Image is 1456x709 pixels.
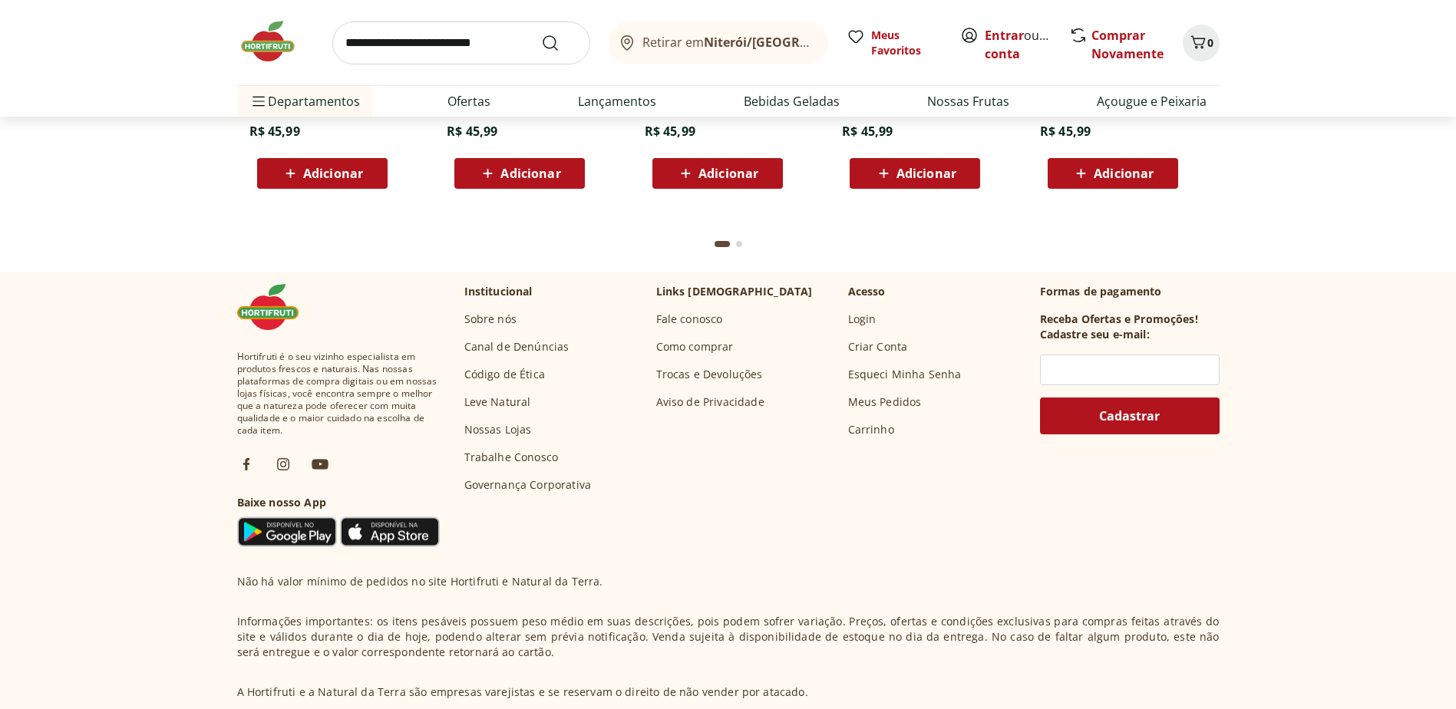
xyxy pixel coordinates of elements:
a: Governança Corporativa [464,477,592,493]
span: R$ 45,99 [645,123,695,140]
span: Meus Favoritos [871,28,942,58]
button: Adicionar [454,158,585,189]
a: Ofertas [447,92,490,110]
span: R$ 45,99 [842,123,893,140]
span: Adicionar [500,167,560,180]
img: Hortifruti [237,18,314,64]
b: Niterói/[GEOGRAPHIC_DATA] [704,34,879,51]
a: Aviso de Privacidade [656,394,764,410]
p: A Hortifruti e a Natural da Terra são empresas varejistas e se reservam o direito de não vender p... [237,684,808,700]
span: Cadastrar [1099,410,1160,422]
button: Go to page 2 from fs-carousel [733,226,745,262]
a: Meus Pedidos [848,394,922,410]
p: Acesso [848,284,886,299]
span: Retirar em [642,35,812,49]
p: Institucional [464,284,533,299]
a: Meus Favoritos [847,28,942,58]
p: Não há valor mínimo de pedidos no site Hortifruti e Natural da Terra. [237,574,603,589]
a: Sobre nós [464,312,517,327]
a: Canal de Denúncias [464,339,570,354]
span: Adicionar [1094,167,1154,180]
button: Current page from fs-carousel [711,226,733,262]
a: Esqueci Minha Senha [848,367,962,382]
a: Criar conta [985,27,1069,62]
span: R$ 45,99 [1040,123,1091,140]
span: Adicionar [303,167,363,180]
a: Comprar Novamente [1091,27,1164,62]
h3: Baixe nosso App [237,495,440,510]
p: Informações importantes: os itens pesáveis possuem peso médio em suas descrições, pois podem sofr... [237,614,1220,660]
a: Nossas Lojas [464,422,532,437]
span: 0 [1207,35,1213,50]
a: Leve Natural [464,394,531,410]
button: Submit Search [541,34,578,52]
span: R$ 45,99 [249,123,300,140]
span: Adicionar [698,167,758,180]
span: Adicionar [896,167,956,180]
button: Adicionar [257,158,388,189]
input: search [332,21,590,64]
button: Carrinho [1183,25,1220,61]
span: Hortifruti é o seu vizinho especialista em produtos frescos e naturais. Nas nossas plataformas de... [237,351,440,437]
button: Adicionar [850,158,980,189]
button: Retirar emNiterói/[GEOGRAPHIC_DATA] [609,21,828,64]
button: Adicionar [652,158,783,189]
span: R$ 45,99 [447,123,497,140]
p: Formas de pagamento [1040,284,1220,299]
button: Cadastrar [1040,397,1220,434]
a: Entrar [985,27,1024,44]
img: ig [274,455,292,473]
h3: Receba Ofertas e Promoções! [1040,312,1198,327]
a: Lançamentos [578,92,656,110]
button: Adicionar [1048,158,1178,189]
span: Departamentos [249,83,360,120]
a: Nossas Frutas [927,92,1009,110]
a: Como comprar [656,339,734,354]
a: Trabalhe Conosco [464,450,559,465]
a: Fale conosco [656,312,723,327]
a: Criar Conta [848,339,908,354]
p: Links [DEMOGRAPHIC_DATA] [656,284,813,299]
img: Hortifruti [237,284,314,330]
img: ytb [311,455,329,473]
a: Login [848,312,877,327]
img: Google Play Icon [237,516,337,547]
img: App Store Icon [340,516,440,547]
a: Açougue e Peixaria [1097,92,1207,110]
span: ou [985,26,1053,63]
a: Trocas e Devoluções [656,367,763,382]
a: Código de Ética [464,367,545,382]
h3: Cadastre seu e-mail: [1040,327,1150,342]
a: Bebidas Geladas [744,92,840,110]
a: Carrinho [848,422,894,437]
img: fb [237,455,256,473]
button: Menu [249,83,268,120]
